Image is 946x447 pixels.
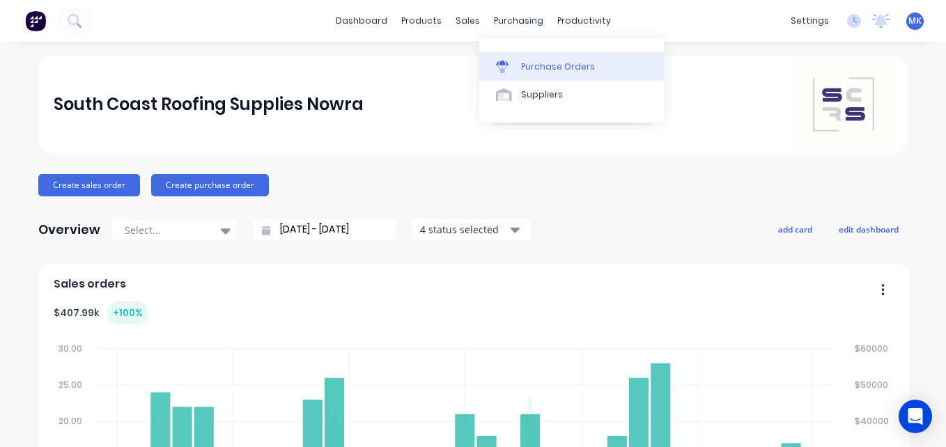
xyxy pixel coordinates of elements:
button: add card [769,220,821,238]
div: productivity [550,10,618,31]
span: Sales orders [54,276,126,292]
div: Suppliers [521,88,563,101]
div: $ 407.99k [54,301,148,324]
div: Purchase Orders [521,61,595,73]
span: MK [908,15,922,27]
tspan: $50000 [856,379,890,391]
div: South Coast Roofing Supplies Nowra [54,91,364,118]
img: South Coast Roofing Supplies Nowra [795,56,892,153]
div: products [394,10,449,31]
tspan: 30.00 [59,343,82,354]
div: + 100 % [107,301,148,324]
div: 4 status selected [420,222,508,237]
button: 4 status selected [412,219,531,240]
img: Factory [25,10,46,31]
tspan: 25.00 [59,379,82,391]
tspan: $60000 [856,343,890,354]
a: Purchase Orders [479,52,664,80]
div: Overview [38,216,100,244]
a: dashboard [329,10,394,31]
button: edit dashboard [830,220,908,238]
div: Open Intercom Messenger [899,400,932,433]
button: Create purchase order [151,174,269,196]
div: settings [784,10,836,31]
div: sales [449,10,487,31]
tspan: 20.00 [59,415,82,427]
a: Suppliers [479,81,664,109]
button: Create sales order [38,174,140,196]
div: purchasing [487,10,550,31]
tspan: $40000 [856,415,890,427]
